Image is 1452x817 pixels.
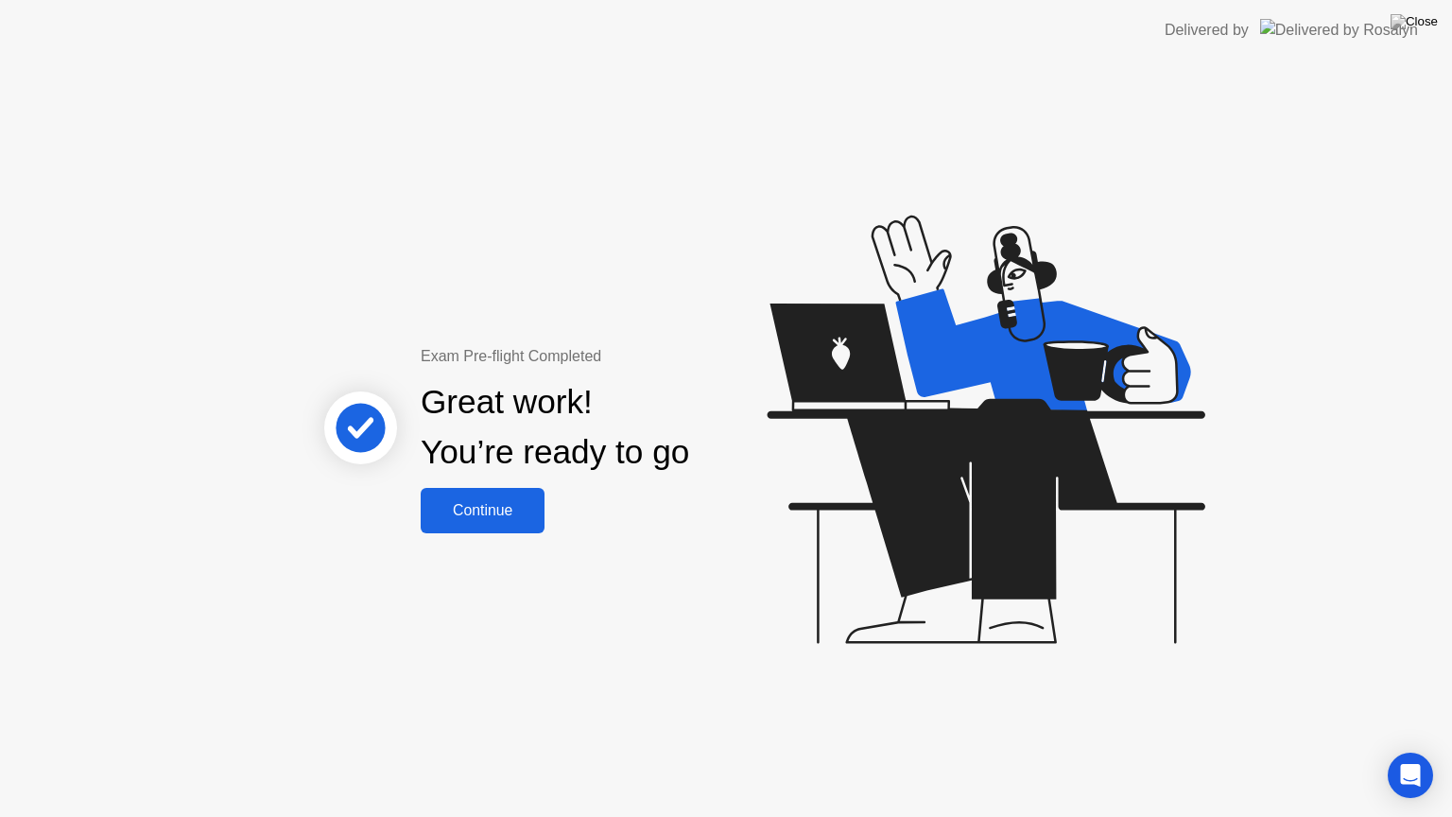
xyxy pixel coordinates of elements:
[421,488,544,533] button: Continue
[1388,753,1433,798] div: Open Intercom Messenger
[421,377,689,478] div: Great work! You’re ready to go
[1165,19,1249,42] div: Delivered by
[426,502,539,519] div: Continue
[1391,14,1438,29] img: Close
[1260,19,1418,41] img: Delivered by Rosalyn
[421,345,811,368] div: Exam Pre-flight Completed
